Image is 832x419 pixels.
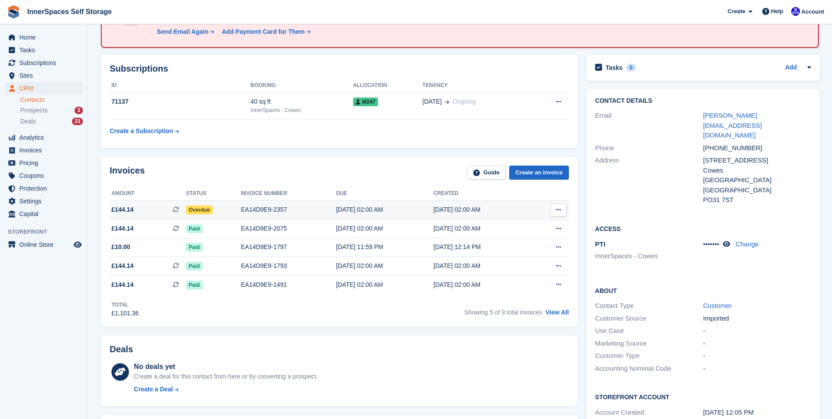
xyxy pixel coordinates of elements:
span: Paid [186,262,202,271]
div: Create a Subscription [110,126,173,136]
a: menu [4,195,83,207]
div: [PHONE_NUMBER] [703,143,811,153]
a: Create a Subscription [110,123,179,139]
span: [DATE] [422,97,442,106]
div: Add Payment Card for Them [222,27,305,36]
div: 23 [72,118,83,125]
span: Deals [20,117,36,126]
div: 3 [75,107,83,114]
div: - [703,339,811,349]
div: Contact Type [595,301,703,311]
li: InnerSpaces - Cowes [595,251,703,261]
div: £1,101.36 [111,309,139,318]
div: - [703,351,811,361]
div: - [703,364,811,374]
div: 40 sq ft [250,97,353,106]
img: stora-icon-8386f47178a22dfd0bd8f6a31ec36ba5ce8667c1dd55bd0f319d3a0aa187defe.svg [7,5,20,18]
div: Total [111,301,139,309]
h2: About [595,286,811,295]
h2: Deals [110,344,133,354]
div: Address [595,155,703,205]
th: Tenancy [422,79,531,93]
th: ID [110,79,250,93]
div: [DATE] 02:00 AM [433,280,531,289]
span: PTI [595,240,605,248]
span: £144.14 [111,280,134,289]
a: Add [785,63,797,73]
a: Preview store [72,239,83,250]
div: Phone [595,143,703,153]
div: EA14D9E9-2075 [241,224,336,233]
span: Protection [19,182,72,195]
th: Amount [110,187,186,201]
a: menu [4,170,83,182]
div: EA14D9E9-1491 [241,280,336,289]
span: £144.14 [111,205,134,214]
div: [DATE] 02:00 AM [336,224,433,233]
span: Paid [186,224,202,233]
div: EA14D9E9-1793 [241,261,336,271]
div: Account Created [595,408,703,418]
a: InnerSpaces Self Storage [24,4,115,19]
div: EA14D9E9-2357 [241,205,336,214]
div: Customer Type [595,351,703,361]
div: No deals yet [134,361,318,372]
th: Invoice number [241,187,336,201]
span: Paid [186,281,202,289]
th: Booking [250,79,353,93]
div: Cowes [703,166,811,176]
div: EA14D9E9-1797 [241,242,336,252]
div: [DATE] 12:14 PM [433,242,531,252]
a: Change [736,240,759,248]
div: [DATE] 02:00 AM [336,280,433,289]
span: Storefront [8,228,87,236]
span: Paid [186,243,202,252]
div: 71137 [110,97,250,106]
div: Use Case [595,326,703,336]
div: [DATE] 11:59 PM [336,242,433,252]
div: [DATE] 02:00 AM [336,261,433,271]
th: Due [336,187,433,201]
div: 0 [626,64,636,72]
span: Help [771,7,783,16]
span: Settings [19,195,72,207]
a: menu [4,57,83,69]
span: Prospects [20,106,47,115]
img: Russell Harding [791,7,800,16]
a: menu [4,131,83,144]
div: [DATE] 02:00 AM [336,205,433,214]
div: Marketing Source [595,339,703,349]
span: Pricing [19,157,72,169]
div: [STREET_ADDRESS] [703,155,811,166]
a: menu [4,144,83,156]
h2: Tasks [606,64,623,72]
span: Create [728,7,745,16]
a: Contacts [20,96,83,104]
a: View All [546,309,569,316]
a: Create a Deal [134,385,318,394]
span: £144.14 [111,224,134,233]
div: [GEOGRAPHIC_DATA] [703,175,811,185]
div: Customer Source [595,314,703,324]
th: Status [186,187,241,201]
a: menu [4,69,83,82]
a: Deals 23 [20,117,83,126]
a: [PERSON_NAME][EMAIL_ADDRESS][DOMAIN_NAME] [703,112,762,139]
div: [DATE] 02:00 AM [433,205,531,214]
span: Analytics [19,131,72,144]
h2: Contact Details [595,98,811,105]
a: menu [4,208,83,220]
span: Tasks [19,44,72,56]
span: Subscriptions [19,57,72,69]
a: menu [4,182,83,195]
a: Guide [467,166,506,180]
div: [DATE] 02:00 AM [433,261,531,271]
span: Sites [19,69,72,82]
div: Send Email Again [157,27,208,36]
span: CRM [19,82,72,94]
span: Overdue [186,206,213,214]
span: £144.14 [111,261,134,271]
span: Capital [19,208,72,220]
a: menu [4,238,83,251]
div: Email [595,111,703,141]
